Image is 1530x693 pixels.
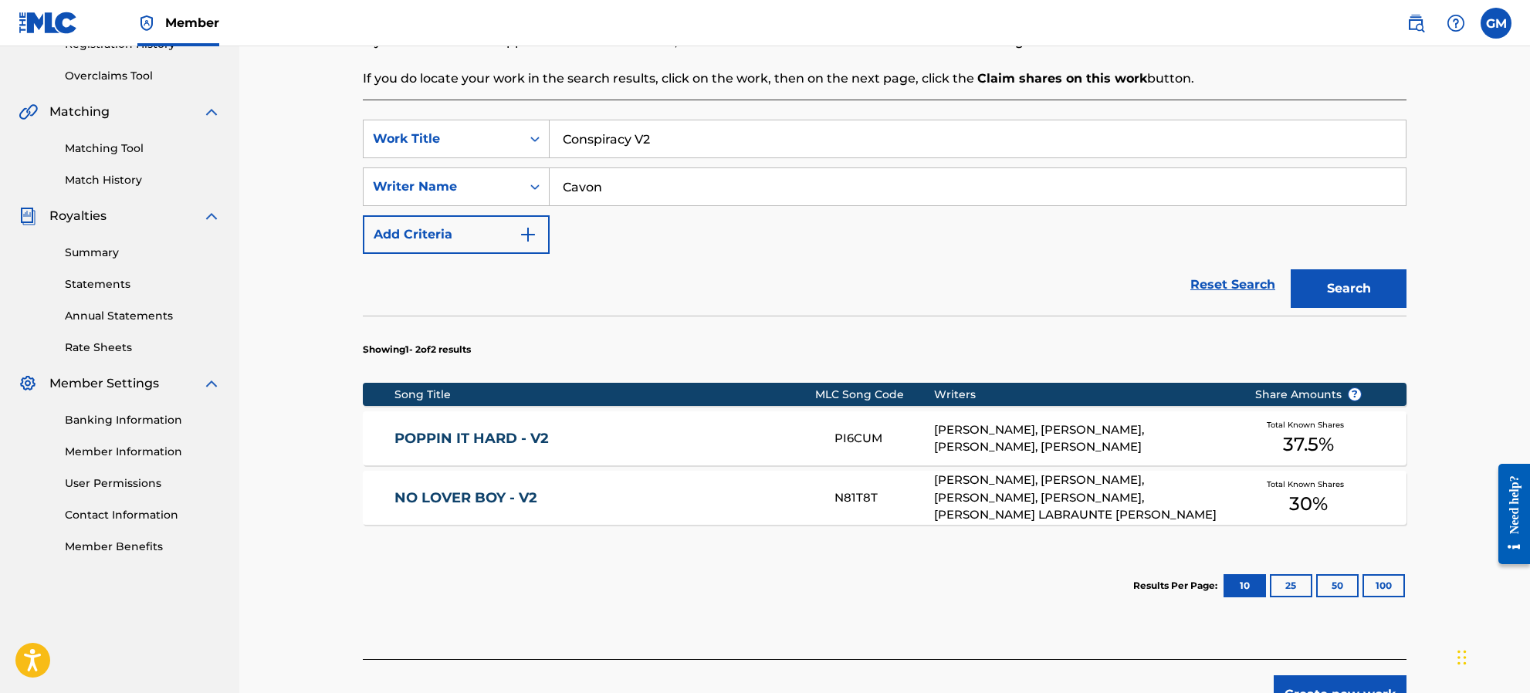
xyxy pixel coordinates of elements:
[394,489,814,507] a: NO LOVER BOY - V2
[137,14,156,32] img: Top Rightsholder
[19,374,37,393] img: Member Settings
[363,215,550,254] button: Add Criteria
[1316,574,1359,597] button: 50
[65,276,221,292] a: Statements
[65,507,221,523] a: Contact Information
[65,308,221,324] a: Annual Statements
[1406,14,1425,32] img: search
[1267,478,1350,490] span: Total Known Shares
[1133,579,1221,593] p: Results Per Page:
[1457,634,1467,681] div: Drag
[1400,8,1431,39] a: Public Search
[19,207,37,225] img: Royalties
[1289,490,1328,518] span: 30 %
[1183,268,1283,302] a: Reset Search
[373,130,512,148] div: Work Title
[19,12,78,34] img: MLC Logo
[1349,388,1361,401] span: ?
[49,103,110,121] span: Matching
[815,387,934,403] div: MLC Song Code
[49,207,107,225] span: Royalties
[65,172,221,188] a: Match History
[1487,448,1530,580] iframe: Resource Center
[394,387,815,403] div: Song Title
[65,539,221,555] a: Member Benefits
[834,489,933,507] div: N81T8T
[65,68,221,84] a: Overclaims Tool
[1362,574,1405,597] button: 100
[934,421,1231,456] div: [PERSON_NAME], [PERSON_NAME], [PERSON_NAME], [PERSON_NAME]
[373,177,512,196] div: Writer Name
[834,430,933,448] div: PI6CUM
[977,71,1147,86] strong: Claim shares on this work
[363,69,1406,88] p: If you do locate your work in the search results, click on the work, then on the next page, click...
[394,430,814,448] a: POPPIN IT HARD - V2
[65,412,221,428] a: Banking Information
[363,120,1406,316] form: Search Form
[1224,574,1266,597] button: 10
[1481,8,1511,39] div: User Menu
[202,103,221,121] img: expand
[519,225,537,244] img: 9d2ae6d4665cec9f34b9.svg
[202,207,221,225] img: expand
[202,374,221,393] img: expand
[65,245,221,261] a: Summary
[65,444,221,460] a: Member Information
[49,374,159,393] span: Member Settings
[934,472,1231,524] div: [PERSON_NAME], [PERSON_NAME], [PERSON_NAME], [PERSON_NAME], [PERSON_NAME] LABRAUNTE [PERSON_NAME]
[1283,431,1334,458] span: 37.5 %
[1447,14,1465,32] img: help
[1453,619,1530,693] iframe: Chat Widget
[934,387,1231,403] div: Writers
[65,340,221,356] a: Rate Sheets
[19,103,38,121] img: Matching
[65,140,221,157] a: Matching Tool
[1270,574,1312,597] button: 25
[1255,387,1362,403] span: Share Amounts
[165,14,219,32] span: Member
[1267,419,1350,431] span: Total Known Shares
[1291,269,1406,308] button: Search
[1440,8,1471,39] div: Help
[363,343,471,357] p: Showing 1 - 2 of 2 results
[65,475,221,492] a: User Permissions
